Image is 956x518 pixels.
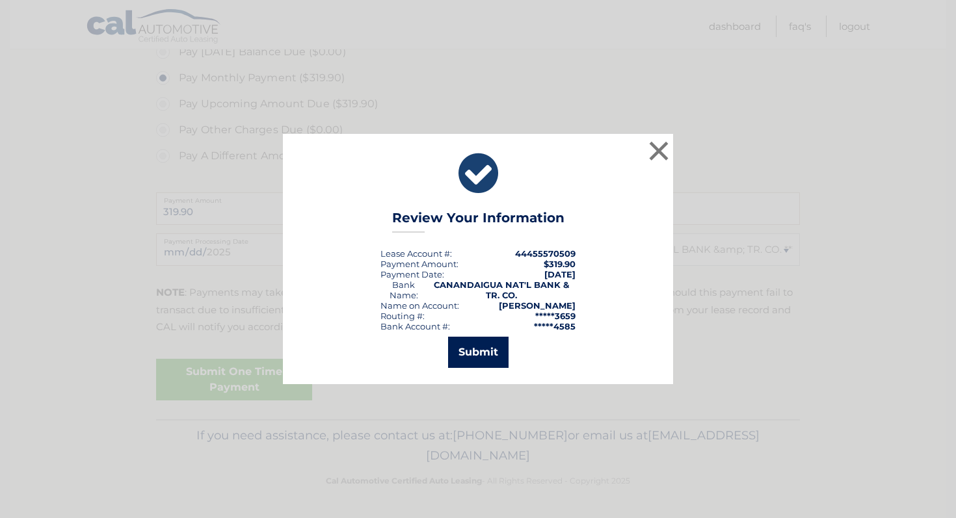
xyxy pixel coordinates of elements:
div: Lease Account #: [380,248,452,259]
strong: CANANDAIGUA NAT'L BANK & TR. CO. [434,279,569,300]
div: Bank Account #: [380,321,450,331]
div: : [380,269,444,279]
span: [DATE] [544,269,576,279]
button: Submit [448,337,509,368]
button: × [646,138,672,164]
div: Name on Account: [380,300,459,311]
div: Payment Amount: [380,259,458,269]
span: Payment Date [380,269,442,279]
strong: [PERSON_NAME] [499,300,576,311]
span: $319.90 [544,259,576,269]
div: Bank Name: [380,279,427,300]
strong: 44455570509 [515,248,576,259]
h3: Review Your Information [392,210,564,233]
div: Routing #: [380,311,425,321]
